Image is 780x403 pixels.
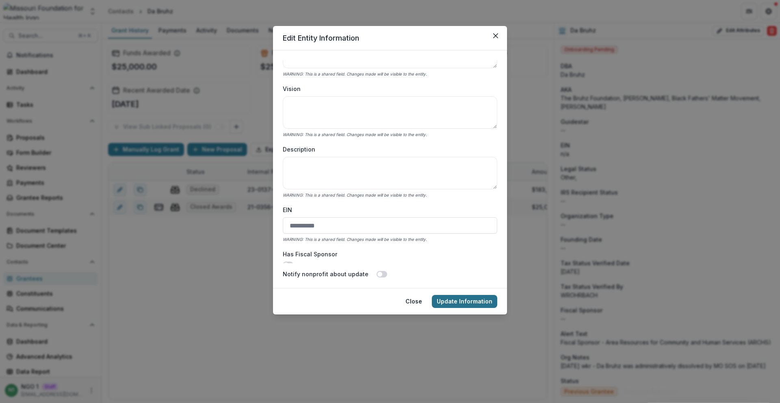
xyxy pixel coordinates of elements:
header: Edit Entity Information [273,26,507,50]
label: EIN [283,206,492,214]
button: Close [401,295,427,308]
i: WARNING: This is a shared field. Changes made will be visible to the entity. [283,193,427,197]
i: WARNING: This is a shared field. Changes made will be visible to the entity. [283,237,427,242]
button: Update Information [432,295,497,308]
label: Notify nonprofit about update [283,270,368,278]
label: Vision [283,84,492,93]
button: Close [489,29,502,42]
i: WARNING: This is a shared field. Changes made will be visible to the entity. [283,132,427,137]
label: Description [283,145,492,154]
i: WARNING: This is a shared field. Changes made will be visible to the entity. [283,71,427,76]
label: Has Fiscal Sponsor [283,250,492,258]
